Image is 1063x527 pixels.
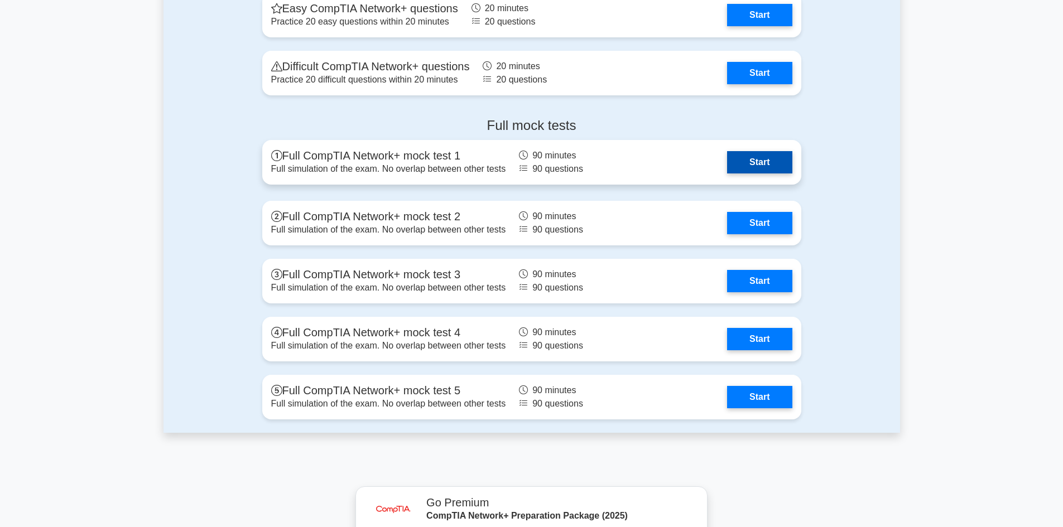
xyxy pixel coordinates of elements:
h4: Full mock tests [262,118,801,134]
a: Start [727,151,792,173]
a: Start [727,212,792,234]
a: Start [727,328,792,350]
a: Start [727,270,792,292]
a: Start [727,62,792,84]
a: Start [727,386,792,408]
a: Start [727,4,792,26]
